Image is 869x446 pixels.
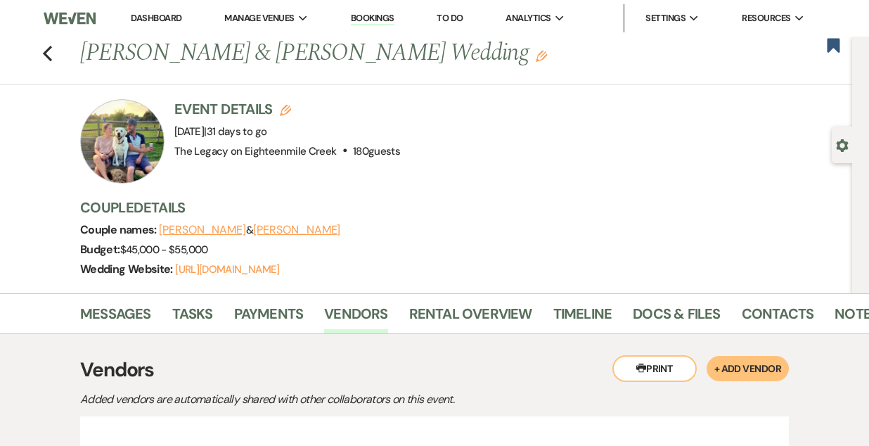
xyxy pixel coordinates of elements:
[207,125,267,139] span: 31 days to go
[44,4,96,33] img: Weven Logo
[80,262,175,276] span: Wedding Website:
[80,355,789,385] h3: Vendors
[645,11,685,25] span: Settings
[234,302,304,333] a: Payments
[224,11,294,25] span: Manage Venues
[536,49,547,62] button: Edit
[80,302,151,333] a: Messages
[253,224,340,236] button: [PERSON_NAME]
[612,355,697,382] button: Print
[174,125,266,139] span: [DATE]
[707,356,789,381] button: + Add Vendor
[174,99,400,119] h3: Event Details
[742,11,790,25] span: Resources
[204,125,266,139] span: |
[553,302,612,333] a: Timeline
[80,198,838,217] h3: Couple Details
[80,242,120,257] span: Budget:
[353,144,400,158] span: 180 guests
[159,223,340,237] span: &
[80,390,572,409] p: Added vendors are automatically shared with other collaborators on this event.
[437,12,463,24] a: To Do
[80,222,159,237] span: Couple names:
[351,12,394,25] a: Bookings
[324,302,387,333] a: Vendors
[159,224,246,236] button: [PERSON_NAME]
[836,138,849,151] button: Open lead details
[506,11,551,25] span: Analytics
[633,302,720,333] a: Docs & Files
[172,302,213,333] a: Tasks
[742,302,814,333] a: Contacts
[120,243,208,257] span: $45,000 - $55,000
[174,144,337,158] span: The Legacy on Eighteenmile Creek
[131,12,181,24] a: Dashboard
[409,302,532,333] a: Rental Overview
[80,37,692,70] h1: [PERSON_NAME] & [PERSON_NAME] Wedding
[175,262,279,276] a: [URL][DOMAIN_NAME]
